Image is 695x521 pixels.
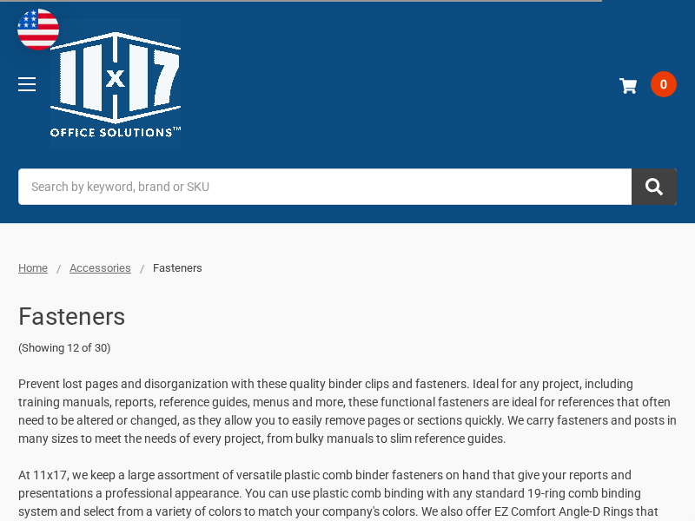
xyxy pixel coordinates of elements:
a: 0 [615,62,677,107]
span: Prevent lost pages and disorganization with these quality binder clips and fasteners. Ideal for a... [18,377,677,445]
span: (Showing 12 of 30) [18,340,677,357]
h1: Fasteners [18,294,125,340]
a: Accessories [69,261,131,274]
span: Fasteners [153,261,202,274]
a: Home [18,261,48,274]
input: Search by keyword, brand or SKU [18,168,677,205]
span: Toggle menu [18,83,36,85]
span: 0 [651,71,677,97]
img: 11x17.com [50,19,181,149]
a: Toggle menu [3,60,50,108]
img: duty and tax information for United States [17,9,59,50]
